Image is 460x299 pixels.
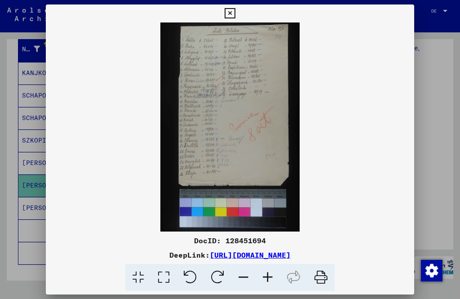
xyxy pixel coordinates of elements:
[46,250,414,260] div: DeepLink:
[420,259,442,281] div: Zustimmung ändern
[46,22,414,232] img: 001.jpg
[210,250,291,259] a: [URL][DOMAIN_NAME]
[421,260,442,281] img: Zustimmung ändern
[46,235,414,246] div: DocID: 128451694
